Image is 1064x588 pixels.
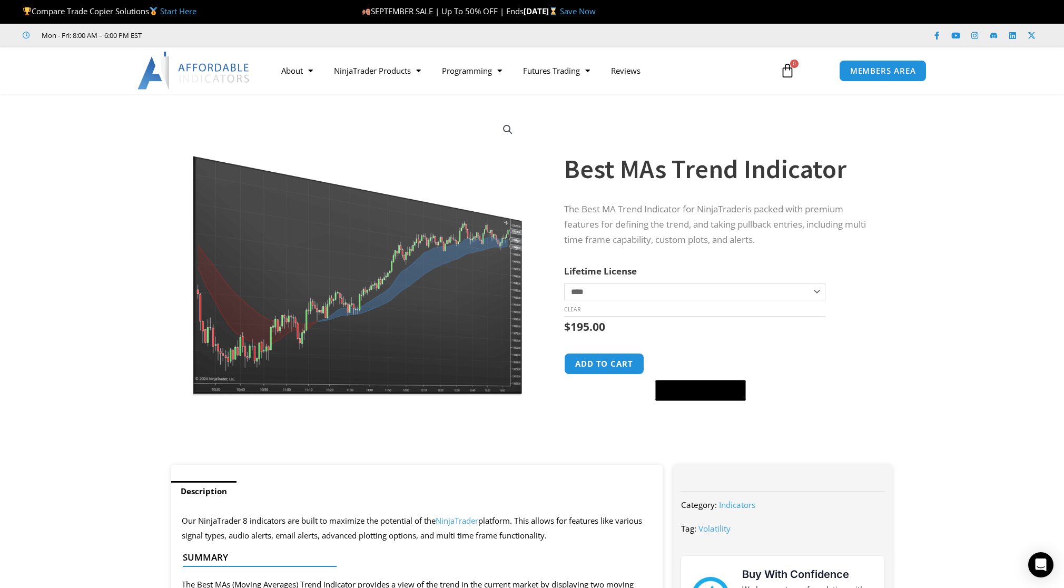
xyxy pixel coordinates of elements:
[564,203,745,215] span: The Best MA Trend Indicator for NinjaTrader
[182,515,642,541] span: Our NinjaTrader 8 indicators are built to maximize the potential of the platform. This allows for...
[183,552,643,563] h4: Summary
[171,481,237,502] a: Description
[498,120,517,139] a: View full-screen image gallery
[564,353,644,375] button: Add to cart
[681,499,717,510] span: Category:
[564,319,605,334] bdi: 195.00
[653,351,748,377] iframe: Secure express checkout frame
[513,58,600,83] a: Futures Trading
[150,7,157,15] img: 🥇
[564,151,872,188] h1: Best MAs Trend Indicator
[137,52,251,90] img: LogoAI | Affordable Indicators – NinjaTrader
[524,6,560,16] strong: [DATE]
[564,203,866,246] span: is packed with premium features for defining the trend, and taking pullback entries, including mu...
[719,499,755,510] a: Indicators
[271,58,768,83] nav: Menu
[431,58,513,83] a: Programming
[564,319,570,334] span: $
[600,58,651,83] a: Reviews
[39,29,142,42] span: Mon - Fri: 8:00 AM – 6:00 PM EST
[564,265,637,277] label: Lifetime License
[698,523,731,534] a: Volatility
[160,6,196,16] a: Start Here
[549,7,557,15] img: ⌛
[681,523,696,534] span: Tag:
[271,58,323,83] a: About
[564,408,872,417] iframe: PayPal Message 1
[1028,552,1053,577] div: Open Intercom Messenger
[839,60,927,82] a: MEMBERS AREA
[560,6,596,16] a: Save Now
[764,55,811,86] a: 0
[850,67,916,75] span: MEMBERS AREA
[156,30,314,41] iframe: Customer reviews powered by Trustpilot
[742,566,874,582] h3: Buy With Confidence
[790,60,799,68] span: 0
[323,58,431,83] a: NinjaTrader Products
[362,7,370,15] img: 🍂
[655,380,746,401] button: Buy with GPay
[23,6,196,16] span: Compare Trade Copier Solutions
[564,306,580,313] a: Clear options
[362,6,524,16] span: SEPTEMBER SALE | Up To 50% OFF | Ends
[436,515,478,526] a: NinjaTrader
[23,7,31,15] img: 🏆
